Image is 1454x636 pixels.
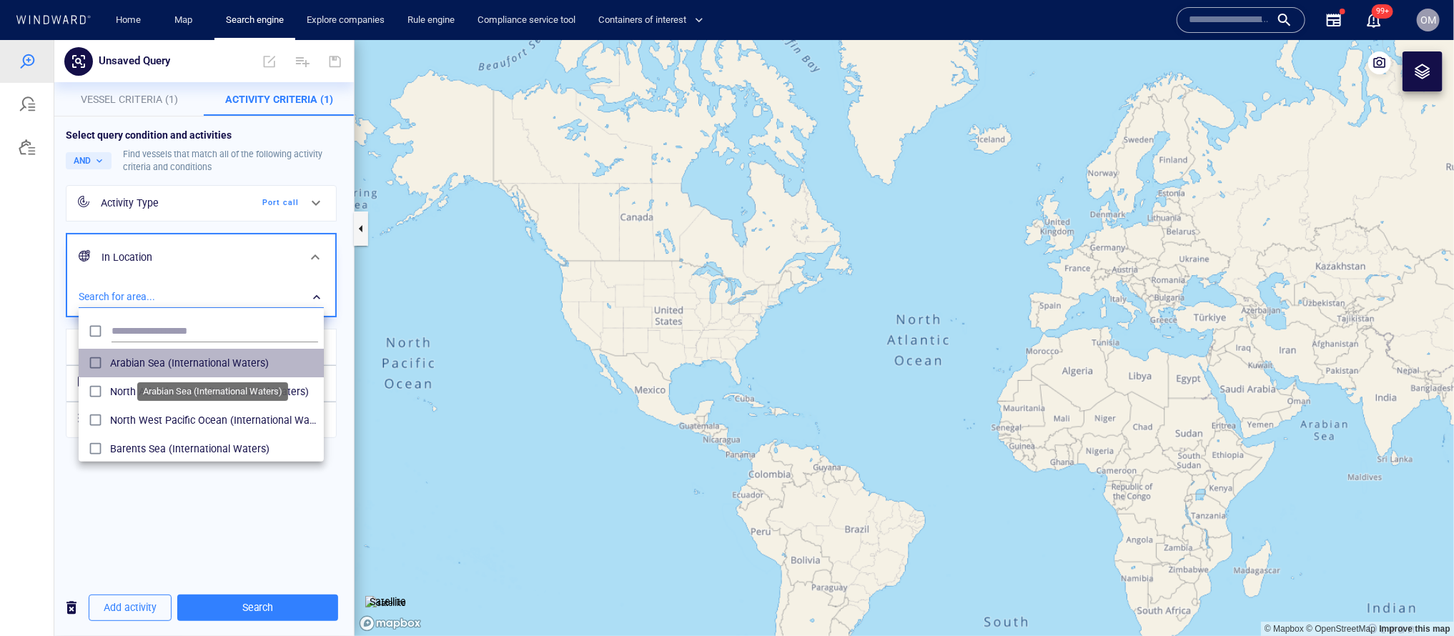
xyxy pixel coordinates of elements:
span: Barents Sea (International Waters) [110,400,318,417]
button: Containers of interest [593,8,716,33]
a: Map [169,8,203,33]
button: 99+ [1357,3,1391,37]
span: Containers of interest [598,12,703,29]
span: OM [1420,14,1436,26]
button: OM [1414,6,1443,34]
span: North West Pacific Ocean (International Waters) [110,372,318,389]
iframe: Chat [1393,572,1443,625]
div: grid [79,309,324,416]
a: Home [111,8,147,33]
span: 99+ [1372,4,1393,19]
span: Arabian Sea (International Waters) [110,314,318,332]
a: Search engine [220,8,290,33]
a: Explore companies [301,8,390,33]
button: Home [106,8,152,33]
div: Notification center [1365,11,1383,29]
a: Compliance service tool [472,8,581,33]
a: Rule engine [402,8,460,33]
span: North Atlantic Ocean (International Waters) [110,343,318,360]
button: Map [163,8,209,33]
